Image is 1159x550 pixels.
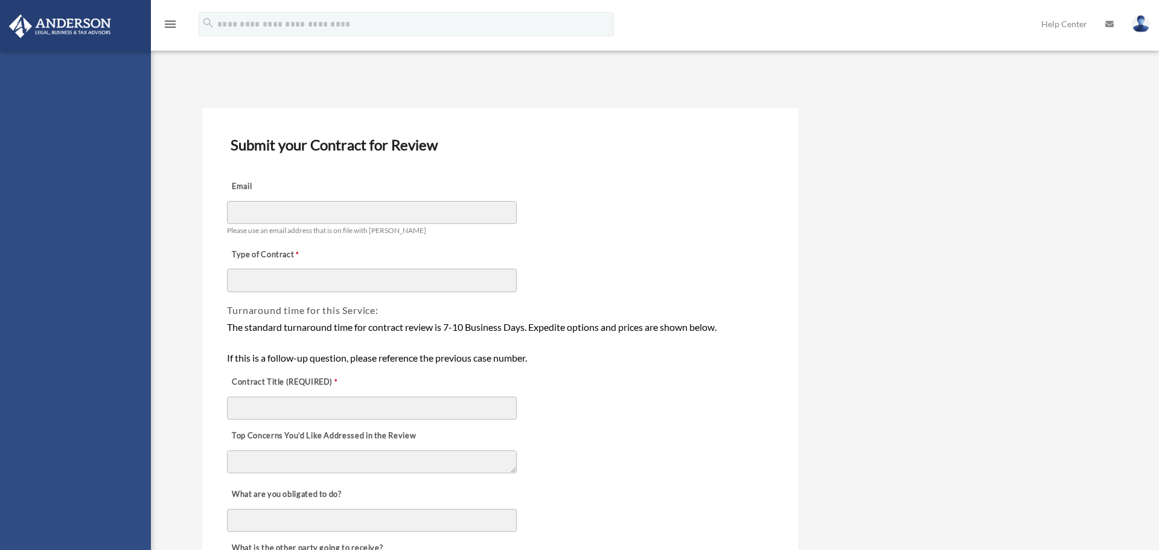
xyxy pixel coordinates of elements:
img: Anderson Advisors Platinum Portal [5,14,115,38]
i: search [202,16,215,30]
i: menu [163,17,177,31]
span: Please use an email address that is on file with [PERSON_NAME] [227,226,426,235]
img: User Pic [1132,15,1150,33]
label: Email [227,179,348,196]
label: Type of Contract [227,246,348,263]
span: Turnaround time for this Service: [227,304,378,316]
h3: Submit your Contract for Review [226,132,774,158]
label: Top Concerns You’d Like Addressed in the Review [227,427,419,444]
div: The standard turnaround time for contract review is 7-10 Business Days. Expedite options and pric... [227,319,773,366]
label: Contract Title (REQUIRED) [227,374,348,391]
label: What are you obligated to do? [227,487,348,504]
a: menu [163,21,177,31]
